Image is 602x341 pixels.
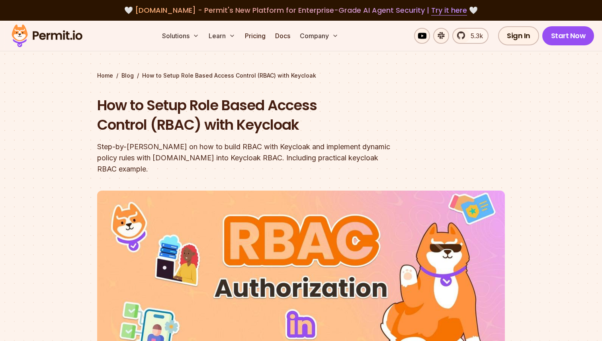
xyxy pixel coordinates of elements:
[205,28,238,44] button: Learn
[542,26,594,45] a: Start Now
[452,28,489,44] a: 5.3k
[97,95,403,135] h1: How to Setup Role Based Access Control (RBAC) with Keycloak
[466,31,483,41] span: 5.3k
[97,141,403,175] div: Step-by-[PERSON_NAME] on how to build RBAC with Keycloak and implement dynamic policy rules with ...
[121,72,134,80] a: Blog
[242,28,269,44] a: Pricing
[97,72,113,80] a: Home
[297,28,342,44] button: Company
[498,26,539,45] a: Sign In
[8,22,86,49] img: Permit logo
[159,28,202,44] button: Solutions
[272,28,293,44] a: Docs
[19,5,583,16] div: 🤍 🤍
[431,5,467,16] a: Try it here
[135,5,467,15] span: [DOMAIN_NAME] - Permit's New Platform for Enterprise-Grade AI Agent Security |
[97,72,505,80] div: / /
